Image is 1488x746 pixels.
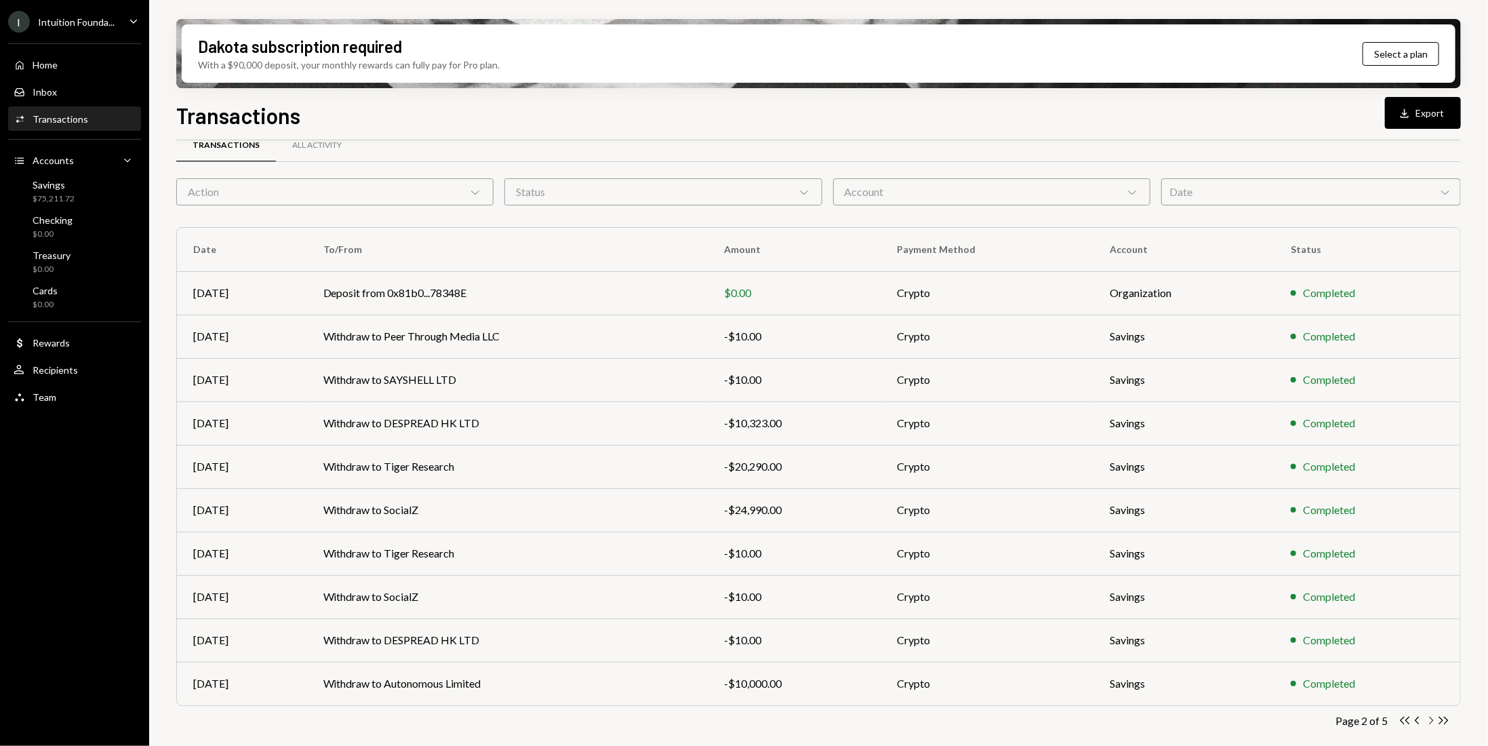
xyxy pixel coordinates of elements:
[1094,575,1274,619] td: Savings
[193,372,291,388] div: [DATE]
[1303,675,1355,692] div: Completed
[307,358,708,401] td: Withdraw to SAYSHELL LTD
[881,575,1093,619] td: Crypto
[725,589,865,605] div: -$10.00
[33,364,78,376] div: Recipients
[1303,589,1355,605] div: Completed
[1094,228,1274,271] th: Account
[725,502,865,518] div: -$24,990.00
[8,385,141,409] a: Team
[1094,662,1274,705] td: Savings
[307,445,708,488] td: Withdraw to Tiger Research
[193,632,291,648] div: [DATE]
[33,86,57,98] div: Inbox
[1303,285,1355,301] div: Completed
[725,285,865,301] div: $0.00
[725,328,865,345] div: -$10.00
[1274,228,1460,271] th: Status
[193,285,291,301] div: [DATE]
[881,445,1093,488] td: Crypto
[8,330,141,355] a: Rewards
[307,619,708,662] td: Withdraw to DESPREAD HK LTD
[8,246,141,278] a: Treasury$0.00
[193,328,291,345] div: [DATE]
[292,140,342,151] div: All Activity
[1094,445,1274,488] td: Savings
[8,281,141,313] a: Cards$0.00
[8,106,141,131] a: Transactions
[33,155,74,166] div: Accounts
[881,619,1093,662] td: Crypto
[307,315,708,358] td: Withdraw to Peer Through Media LLC
[708,228,881,271] th: Amount
[1094,358,1274,401] td: Savings
[725,632,865,648] div: -$10.00
[33,285,58,296] div: Cards
[307,575,708,619] td: Withdraw to SocialZ
[176,178,494,205] div: Action
[8,175,141,208] a: Savings$75,211.72
[176,128,276,163] a: Transactions
[725,675,865,692] div: -$10,000.00
[725,415,865,431] div: -$10,323.00
[193,589,291,605] div: [DATE]
[176,102,300,129] h1: Transactions
[1303,328,1355,345] div: Completed
[881,358,1093,401] td: Crypto
[33,264,71,275] div: $0.00
[33,337,70,349] div: Rewards
[38,16,115,28] div: Intuition Founda...
[1094,532,1274,575] td: Savings
[1303,415,1355,431] div: Completed
[33,113,88,125] div: Transactions
[33,214,73,226] div: Checking
[1094,271,1274,315] td: Organization
[193,545,291,562] div: [DATE]
[8,210,141,243] a: Checking$0.00
[1094,619,1274,662] td: Savings
[1303,545,1355,562] div: Completed
[307,271,708,315] td: Deposit from 0x81b0...78348E
[193,140,260,151] div: Transactions
[8,357,141,382] a: Recipients
[8,11,30,33] div: I
[1303,458,1355,475] div: Completed
[881,532,1093,575] td: Crypto
[8,148,141,172] a: Accounts
[8,79,141,104] a: Inbox
[1161,178,1461,205] div: Date
[193,458,291,475] div: [DATE]
[193,415,291,431] div: [DATE]
[881,228,1093,271] th: Payment Method
[725,458,865,475] div: -$20,290.00
[881,488,1093,532] td: Crypto
[8,52,141,77] a: Home
[1303,632,1355,648] div: Completed
[33,250,71,261] div: Treasury
[1303,372,1355,388] div: Completed
[276,128,358,163] a: All Activity
[881,662,1093,705] td: Crypto
[725,372,865,388] div: -$10.00
[881,271,1093,315] td: Crypto
[33,299,58,311] div: $0.00
[1385,97,1461,129] button: Export
[33,179,75,191] div: Savings
[307,401,708,445] td: Withdraw to DESPREAD HK LTD
[504,178,822,205] div: Status
[1303,502,1355,518] div: Completed
[307,488,708,532] td: Withdraw to SocialZ
[307,532,708,575] td: Withdraw to Tiger Research
[193,502,291,518] div: [DATE]
[33,229,73,240] div: $0.00
[193,675,291,692] div: [DATE]
[881,315,1093,358] td: Crypto
[725,545,865,562] div: -$10.00
[33,193,75,205] div: $75,211.72
[307,228,708,271] th: To/From
[881,401,1093,445] td: Crypto
[33,59,58,71] div: Home
[1094,401,1274,445] td: Savings
[1363,42,1439,66] button: Select a plan
[1094,315,1274,358] td: Savings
